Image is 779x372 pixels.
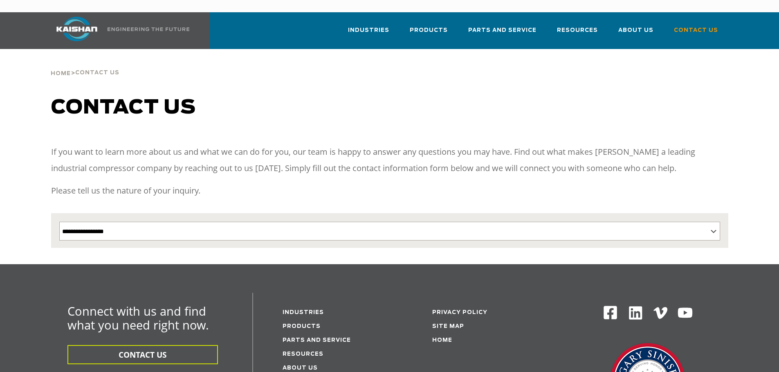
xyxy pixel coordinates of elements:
img: Engineering the future [108,27,189,31]
span: Contact us [51,98,196,118]
p: Please tell us the nature of your inquiry. [51,183,728,199]
span: About Us [618,26,653,35]
a: Privacy Policy [432,310,487,315]
button: CONTACT US [67,345,218,364]
span: Connect with us and find what you need right now. [67,303,209,333]
a: Home [51,69,71,77]
a: Contact Us [674,20,718,47]
div: > [51,49,119,80]
a: Site Map [432,324,464,329]
img: Youtube [677,305,693,321]
img: Linkedin [628,305,644,321]
span: Contact Us [674,26,718,35]
p: If you want to learn more about us and what we can do for you, our team is happy to answer any qu... [51,144,728,176]
a: Resources [557,20,598,47]
span: Home [51,71,71,76]
a: Parts and service [283,338,351,343]
a: Parts and Service [468,20,537,47]
a: Kaishan USA [46,12,191,49]
span: Parts and Service [468,26,537,35]
a: About Us [283,365,318,371]
a: Products [283,324,321,329]
span: Resources [557,26,598,35]
a: About Us [618,20,653,47]
span: Industries [348,26,389,35]
img: Facebook [603,305,618,320]
img: kaishan logo [46,17,108,41]
a: Home [432,338,452,343]
span: Contact Us [75,70,119,76]
a: Industries [348,20,389,47]
img: Vimeo [653,307,667,319]
a: Resources [283,352,323,357]
a: Industries [283,310,324,315]
span: Products [410,26,448,35]
a: Products [410,20,448,47]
